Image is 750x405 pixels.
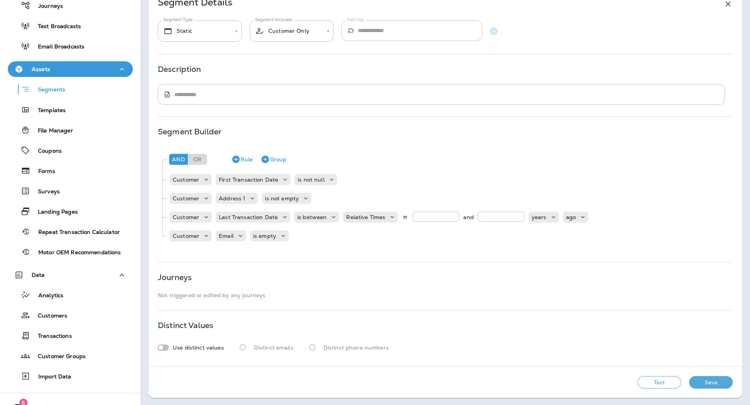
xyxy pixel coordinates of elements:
[8,162,133,179] button: Forms
[8,81,133,98] button: Segments
[30,353,86,360] p: Customer Groups
[566,214,576,220] p: ago
[8,348,133,364] button: Customer Groups
[173,195,199,202] p: Customer
[323,344,389,351] p: Distinct phone numbers
[8,307,133,323] button: Customers
[298,177,325,183] p: is not null
[173,177,199,183] p: Customer
[8,61,133,77] button: Assets
[8,142,133,159] button: Coupons
[30,373,71,381] p: Import Data
[173,214,199,220] p: Customer
[32,66,50,72] p: Assets
[30,209,78,216] p: Landing Pages
[8,327,133,344] button: Transactions
[463,212,473,223] p: and
[8,203,133,219] button: Landing Pages
[173,233,199,239] p: Customer
[30,107,66,114] p: Templates
[30,333,72,340] p: Transactions
[158,66,201,72] p: Description
[8,183,133,199] button: Surveys
[30,168,55,175] p: Forms
[30,86,65,94] p: Segments
[169,154,188,165] div: And
[30,188,60,196] p: Surveys
[30,23,81,30] p: Text Broadcasts
[219,195,245,202] p: Address 1
[253,233,276,239] p: is empty
[158,292,733,298] p: Not triggered or edited by any journeys
[163,17,193,23] label: Segment Type
[254,344,293,351] p: Distinct emails
[219,233,234,239] p: Email
[347,17,364,23] label: Add tag
[228,153,256,166] button: Rule
[8,18,133,34] button: Text Broadcasts
[30,43,84,51] p: Email Broadcasts
[30,292,63,300] p: Analytics
[265,195,299,202] p: is not empty
[188,154,207,165] div: Or
[30,229,120,236] p: Repeat Transaction Calculator
[255,17,293,23] label: Segment Inclusion
[297,214,327,220] p: is between
[158,128,221,135] p: Segment Builder
[8,122,133,138] button: File Manager
[163,27,229,36] div: Static
[158,322,213,328] p: Distinct Values
[689,376,733,389] button: Save
[8,38,133,54] button: Email Broadcasts
[8,102,133,118] button: Templates
[8,368,133,384] button: Import Data
[30,312,67,320] p: Customers
[8,223,133,240] button: Repeat Transaction Calculator
[8,267,133,283] button: Data
[30,148,62,155] p: Coupons
[158,274,192,280] p: Journeys
[30,127,73,135] p: File Manager
[30,249,121,257] p: Motor OEM Recommendations
[346,214,385,220] p: Relative Times
[219,177,278,183] p: First Transaction Date
[30,3,63,10] p: Journeys
[637,376,681,389] button: Test
[8,244,133,260] button: Motor OEM Recommendations
[32,272,45,278] p: Data
[219,214,278,220] p: Last Transaction Date
[173,344,224,351] p: Use distinct values
[532,214,546,220] p: years
[255,26,321,36] div: Customer Only
[257,153,289,166] button: Group
[8,287,133,303] button: Analytics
